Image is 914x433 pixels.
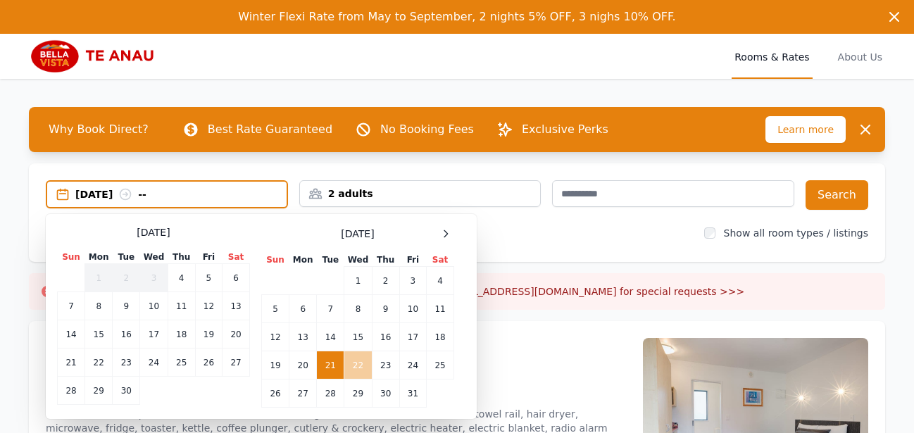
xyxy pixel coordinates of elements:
span: [DATE] [341,227,374,241]
th: Tue [317,253,344,267]
p: Best Rate Guaranteed [208,121,332,138]
td: 27 [223,349,250,377]
td: 29 [344,379,372,408]
td: 4 [427,267,454,295]
td: 12 [195,292,222,320]
td: 10 [140,292,168,320]
a: Rooms & Rates [732,34,812,79]
td: 4 [168,264,195,292]
td: 18 [168,320,195,349]
th: Sat [223,251,250,264]
td: 21 [58,349,85,377]
td: 15 [85,320,113,349]
img: Bella Vista Te Anau [29,39,164,73]
th: Thu [168,251,195,264]
span: Winter Flexi Rate from May to September, 2 nights 5% OFF, 3 nighs 10% OFF. [238,10,675,23]
td: 26 [195,349,222,377]
th: Mon [289,253,317,267]
td: 12 [262,323,289,351]
td: 5 [262,295,289,323]
td: 8 [85,292,113,320]
td: 25 [168,349,195,377]
td: 28 [58,377,85,405]
td: 2 [113,264,140,292]
td: 25 [427,351,454,379]
td: 31 [399,379,426,408]
td: 20 [289,351,317,379]
td: 1 [344,267,372,295]
th: Wed [344,253,372,267]
td: 6 [223,264,250,292]
td: 1 [85,264,113,292]
td: 21 [317,351,344,379]
th: Sat [427,253,454,267]
td: 2 [372,267,399,295]
a: About Us [835,34,885,79]
span: [DATE] [137,225,170,239]
th: Wed [140,251,168,264]
td: 6 [289,295,317,323]
th: Fri [195,251,222,264]
th: Tue [113,251,140,264]
td: 13 [223,292,250,320]
td: 7 [317,295,344,323]
td: 18 [427,323,454,351]
td: 9 [372,295,399,323]
td: 29 [85,377,113,405]
td: 16 [113,320,140,349]
td: 14 [58,320,85,349]
th: Sun [262,253,289,267]
td: 19 [195,320,222,349]
td: 24 [399,351,426,379]
td: 14 [317,323,344,351]
td: 30 [113,377,140,405]
span: Why Book Direct? [37,115,160,144]
td: 20 [223,320,250,349]
p: Exclusive Perks [522,121,608,138]
td: 28 [317,379,344,408]
div: [DATE] -- [75,187,287,201]
div: 2 adults [300,187,541,201]
td: 23 [372,351,399,379]
td: 27 [289,379,317,408]
td: 3 [140,264,168,292]
td: 10 [399,295,426,323]
td: 23 [113,349,140,377]
td: 11 [427,295,454,323]
td: 24 [140,349,168,377]
th: Fri [399,253,426,267]
th: Mon [85,251,113,264]
td: 13 [289,323,317,351]
td: 17 [140,320,168,349]
td: 17 [399,323,426,351]
button: Search [806,180,868,210]
label: Show all room types / listings [724,227,868,239]
span: Learn more [765,116,846,143]
td: 8 [344,295,372,323]
td: 7 [58,292,85,320]
th: Sun [58,251,85,264]
td: 5 [195,264,222,292]
td: 22 [85,349,113,377]
td: 19 [262,351,289,379]
td: 30 [372,379,399,408]
p: No Booking Fees [380,121,474,138]
td: 16 [372,323,399,351]
td: 26 [262,379,289,408]
td: 22 [344,351,372,379]
td: 15 [344,323,372,351]
td: 3 [399,267,426,295]
th: Thu [372,253,399,267]
td: 9 [113,292,140,320]
td: 11 [168,292,195,320]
